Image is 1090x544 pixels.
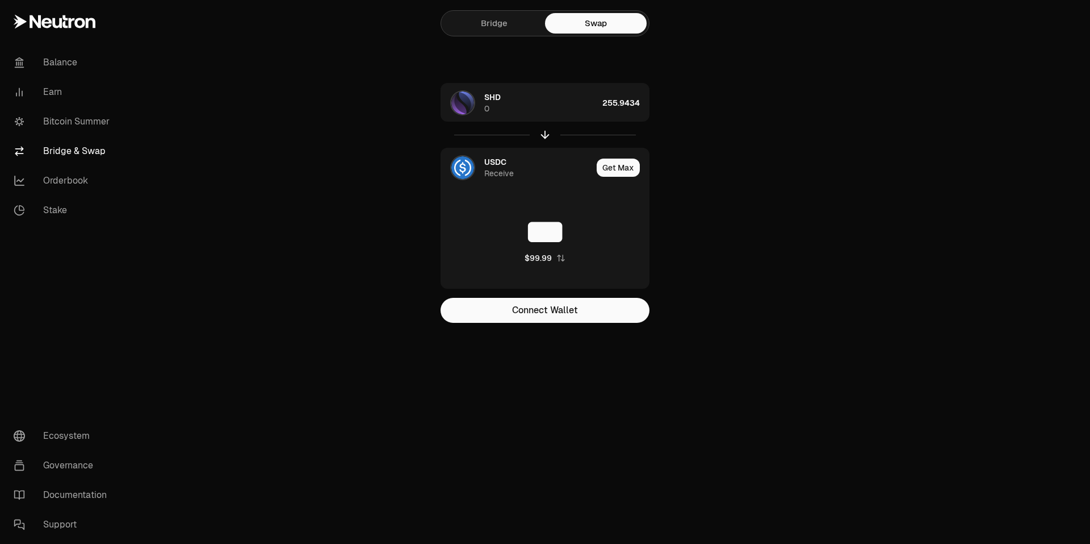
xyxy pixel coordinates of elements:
a: Bridge [443,13,545,34]
a: Bitcoin Summer [5,107,123,136]
a: Documentation [5,480,123,510]
a: Stake [5,196,123,225]
div: $99.99 [525,252,552,264]
a: Support [5,510,123,539]
span: SHD [484,92,501,103]
a: Swap [545,13,647,34]
a: Bridge & Swap [5,136,123,166]
button: Get Max [597,159,640,177]
a: Governance [5,451,123,480]
div: SHD LogoSHD0 [441,84,598,122]
img: USDC Logo [451,156,474,179]
button: Connect Wallet [441,298,649,323]
a: Earn [5,77,123,107]
a: Orderbook [5,166,123,196]
span: USDC [484,156,506,168]
button: SHD LogoSHD0255.9434 [441,84,649,122]
img: SHD Logo [451,92,474,114]
div: 0 [484,103,489,114]
a: Balance [5,48,123,77]
div: USDC LogoUSDCReceive [441,148,592,187]
button: $99.99 [525,252,565,264]
div: Receive [484,168,514,179]
a: Ecosystem [5,421,123,451]
div: 255.9434 [602,84,649,122]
